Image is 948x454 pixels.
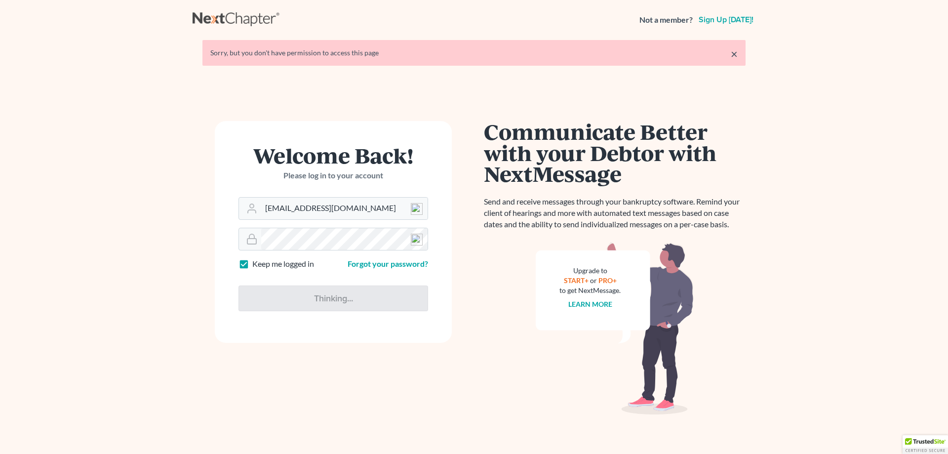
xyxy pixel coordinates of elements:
h1: Welcome Back! [238,145,428,166]
a: Forgot your password? [348,259,428,268]
a: Learn more [568,300,612,308]
h1: Communicate Better with your Debtor with NextMessage [484,121,746,184]
input: Email Address [261,198,428,219]
strong: Not a member? [639,14,693,26]
div: TrustedSite Certified [903,435,948,454]
div: Upgrade to [559,266,621,276]
img: npw-badge-icon-locked.svg [411,203,423,215]
a: Sign up [DATE]! [697,16,755,24]
a: × [731,48,738,60]
div: to get NextMessage. [559,286,621,295]
div: Sorry, but you don't have permission to access this page [210,48,738,58]
p: Send and receive messages through your bankruptcy software. Remind your client of hearings and mo... [484,196,746,230]
a: START+ [564,276,589,285]
img: npw-badge-icon-locked.svg [411,234,423,246]
p: Please log in to your account [238,170,428,181]
a: PRO+ [598,276,617,285]
img: nextmessage_bg-59042aed3d76b12b5cd301f8e5b87938c9018125f34e5fa2b7a6b67550977c72.svg [536,242,694,415]
span: or [590,276,597,285]
label: Keep me logged in [252,258,314,270]
input: Thinking... [238,286,428,311]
